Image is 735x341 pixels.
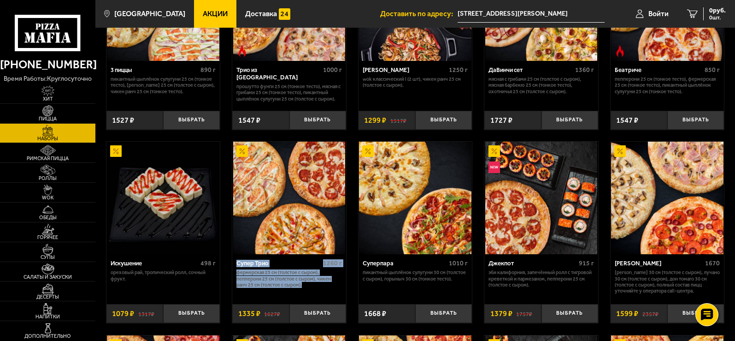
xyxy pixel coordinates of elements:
[579,259,594,267] span: 915 г
[289,304,346,323] button: Выбрать
[200,259,216,267] span: 498 г
[485,142,597,254] img: Джекпот
[203,10,228,18] span: Акции
[236,84,341,102] p: Прошутто Фунги 25 см (тонкое тесто), Мясная с грибами 25 см (тонкое тесто), Пикантный цыплёнок су...
[667,304,724,323] button: Выбрать
[163,304,220,323] button: Выбрать
[232,142,346,254] a: АкционныйСупер Трио
[415,304,472,323] button: Выбрать
[614,45,626,57] img: Острое блюдо
[363,66,447,74] div: [PERSON_NAME]
[616,116,638,124] span: 1547 ₽
[614,145,626,157] img: Акционный
[449,259,468,267] span: 1010 г
[363,269,468,282] p: Пикантный цыплёнок сулугуни 30 см (толстое с сыром), Горыныч 30 см (тонкое тесто).
[709,15,726,20] span: 0 шт.
[233,142,345,254] img: Супер Трио
[667,111,724,130] button: Выбрать
[705,66,720,74] span: 850 г
[107,142,219,254] img: Искушение
[264,310,280,317] s: 1627 ₽
[236,269,341,288] p: Фермерская 25 см (толстое с сыром), Пепперони 25 см (толстое с сыром), Чикен Ранч 25 см (толстое ...
[362,145,374,157] img: Акционный
[359,142,472,254] a: АкционныйСуперпара
[541,111,598,130] button: Выбрать
[615,66,702,74] div: Беатриче
[611,142,723,254] img: Хет Трик
[484,142,598,254] a: АкционныйНовинкаДжекпот
[111,66,198,74] div: 3 пиццы
[458,6,605,23] span: бульвар Александра Грина, 1
[111,260,198,267] div: Искушение
[516,310,532,317] s: 1757 ₽
[200,66,216,74] span: 890 г
[111,76,216,95] p: Пикантный цыплёнок сулугуни 25 см (тонкое тесто), [PERSON_NAME] 25 см (толстое с сыром), Чикен Ра...
[110,145,122,157] img: Акционный
[238,116,260,124] span: 1547 ₽
[363,76,468,89] p: Wok классический L (2 шт), Чикен Ранч 25 см (толстое с сыром).
[236,66,320,81] div: Трио из [GEOGRAPHIC_DATA]
[615,269,720,294] p: [PERSON_NAME] 30 см (толстое с сыром), Лучано 30 см (толстое с сыром), Дон Томаго 30 см (толстое ...
[289,111,346,130] button: Выбрать
[615,76,720,95] p: Пепперони 25 см (тонкое тесто), Фермерская 25 см (тонкое тесто), Пикантный цыплёнок сулугуни 25 с...
[236,45,248,57] img: Острое блюдо
[488,269,594,288] p: Эби Калифорния, Запечённый ролл с тигровой креветкой и пармезаном, Пепперони 25 см (толстое с сыр...
[111,269,216,282] p: Ореховый рай, Тропический ролл, Сочный фрукт.
[380,10,458,18] span: Доставить по адресу:
[488,76,594,95] p: Мясная с грибами 25 см (толстое с сыром), Мясная Барбекю 25 см (тонкое тесто), Охотничья 25 см (т...
[323,66,342,74] span: 1000 г
[364,116,386,124] span: 1299 ₽
[488,162,500,173] img: Новинка
[615,260,703,267] div: [PERSON_NAME]
[642,310,659,317] s: 2357 ₽
[449,66,468,74] span: 1250 г
[488,260,576,267] div: Джекпот
[245,10,277,18] span: Доставка
[648,10,669,18] span: Войти
[490,116,512,124] span: 1727 ₽
[364,310,386,317] span: 1668 ₽
[279,8,290,20] img: 15daf4d41897b9f0e9f617042186c801.svg
[415,111,472,130] button: Выбрать
[390,116,406,124] s: 1517 ₽
[363,260,447,267] div: Суперпара
[705,259,720,267] span: 1670
[163,111,220,130] button: Выбрать
[488,145,500,157] img: Акционный
[359,142,471,254] img: Суперпара
[138,310,154,317] s: 1317 ₽
[323,259,342,267] span: 1260 г
[488,66,572,74] div: ДаВинчи сет
[458,6,605,23] input: Ваш адрес доставки
[236,260,320,267] div: Супер Трио
[112,310,134,317] span: 1079 ₽
[709,7,726,14] span: 0 руб.
[575,66,594,74] span: 1360 г
[112,116,134,124] span: 1527 ₽
[238,310,260,317] span: 1335 ₽
[106,142,220,254] a: АкционныйИскушение
[541,304,598,323] button: Выбрать
[616,310,638,317] span: 1599 ₽
[236,145,248,157] img: Акционный
[114,10,185,18] span: [GEOGRAPHIC_DATA]
[611,142,724,254] a: АкционныйХет Трик
[490,310,512,317] span: 1379 ₽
